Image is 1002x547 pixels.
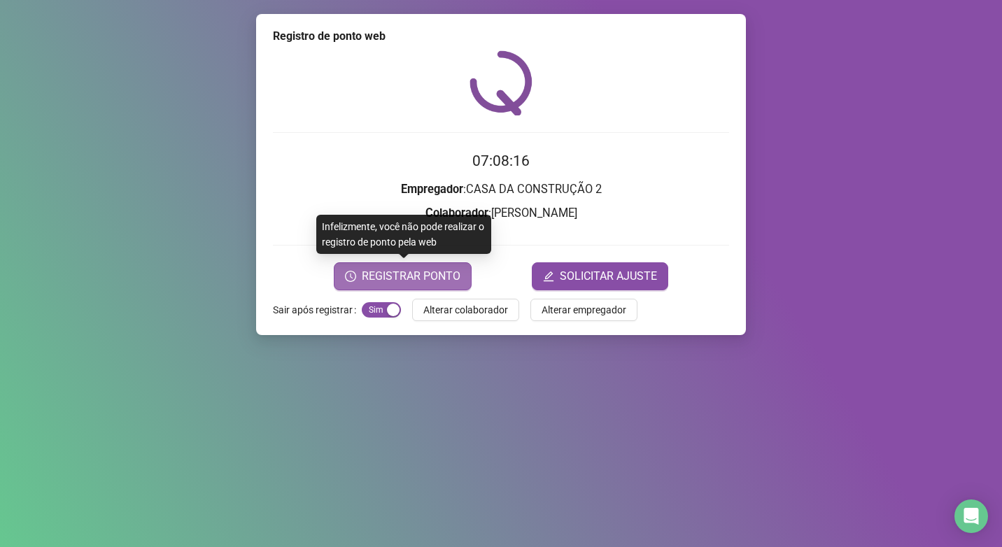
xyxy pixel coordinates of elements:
[530,299,637,321] button: Alterar empregador
[470,50,532,115] img: QRPoint
[345,271,356,282] span: clock-circle
[412,299,519,321] button: Alterar colaborador
[316,215,491,254] div: Infelizmente, você não pode realizar o registro de ponto pela web
[532,262,668,290] button: editSOLICITAR AJUSTE
[362,268,460,285] span: REGISTRAR PONTO
[401,183,463,196] strong: Empregador
[472,152,530,169] time: 07:08:16
[425,206,488,220] strong: Colaborador
[560,268,657,285] span: SOLICITAR AJUSTE
[273,204,729,222] h3: : [PERSON_NAME]
[334,262,472,290] button: REGISTRAR PONTO
[273,180,729,199] h3: : CASA DA CONSTRUÇÃO 2
[273,299,362,321] label: Sair após registrar
[423,302,508,318] span: Alterar colaborador
[543,271,554,282] span: edit
[542,302,626,318] span: Alterar empregador
[954,499,988,533] div: Open Intercom Messenger
[273,28,729,45] div: Registro de ponto web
